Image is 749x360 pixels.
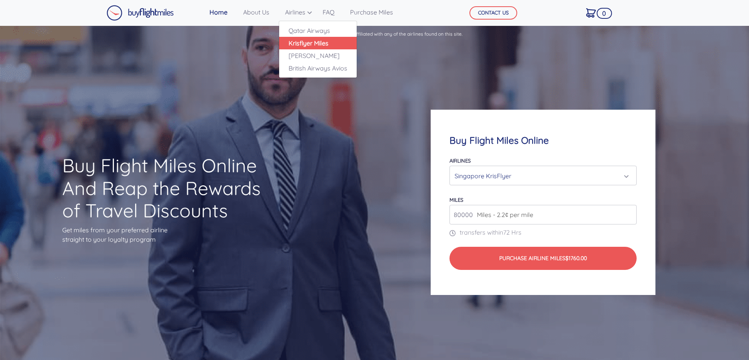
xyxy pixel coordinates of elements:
a: FAQ [319,4,338,20]
p: Get miles from your preferred airline straight to your loyalty program [62,225,274,244]
label: miles [449,197,463,203]
span: Miles - 2.2¢ per mile [473,210,533,219]
button: CONTACT US [469,6,517,20]
span: 72 Hrs [503,228,522,236]
label: Airlines [449,157,471,164]
img: Cart [586,8,596,18]
a: 0 [583,4,599,21]
p: transfers within [449,228,636,237]
a: British Airways Avios [279,62,357,74]
img: Buy Flight Miles Logo [106,5,174,21]
a: Qatar Airways [279,24,357,37]
h4: Buy Flight Miles Online [449,135,636,146]
a: About Us [240,4,273,20]
span: $1760.00 [565,255,587,262]
h1: Buy Flight Miles Online And Reap the Rewards of Travel Discounts [62,154,274,222]
a: Krisflyer Miles [279,37,357,49]
button: Singapore KrisFlyer [449,166,636,185]
a: [PERSON_NAME] [279,49,357,62]
a: Airlines [282,4,310,20]
button: Purchase Airline Miles$1760.00 [449,247,636,270]
a: Purchase Miles [347,4,396,20]
a: Buy Flight Miles Logo [106,3,174,23]
a: Home [206,4,231,20]
div: Singapore KrisFlyer [455,168,626,183]
div: Airlines [279,21,357,78]
span: 0 [597,8,612,19]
